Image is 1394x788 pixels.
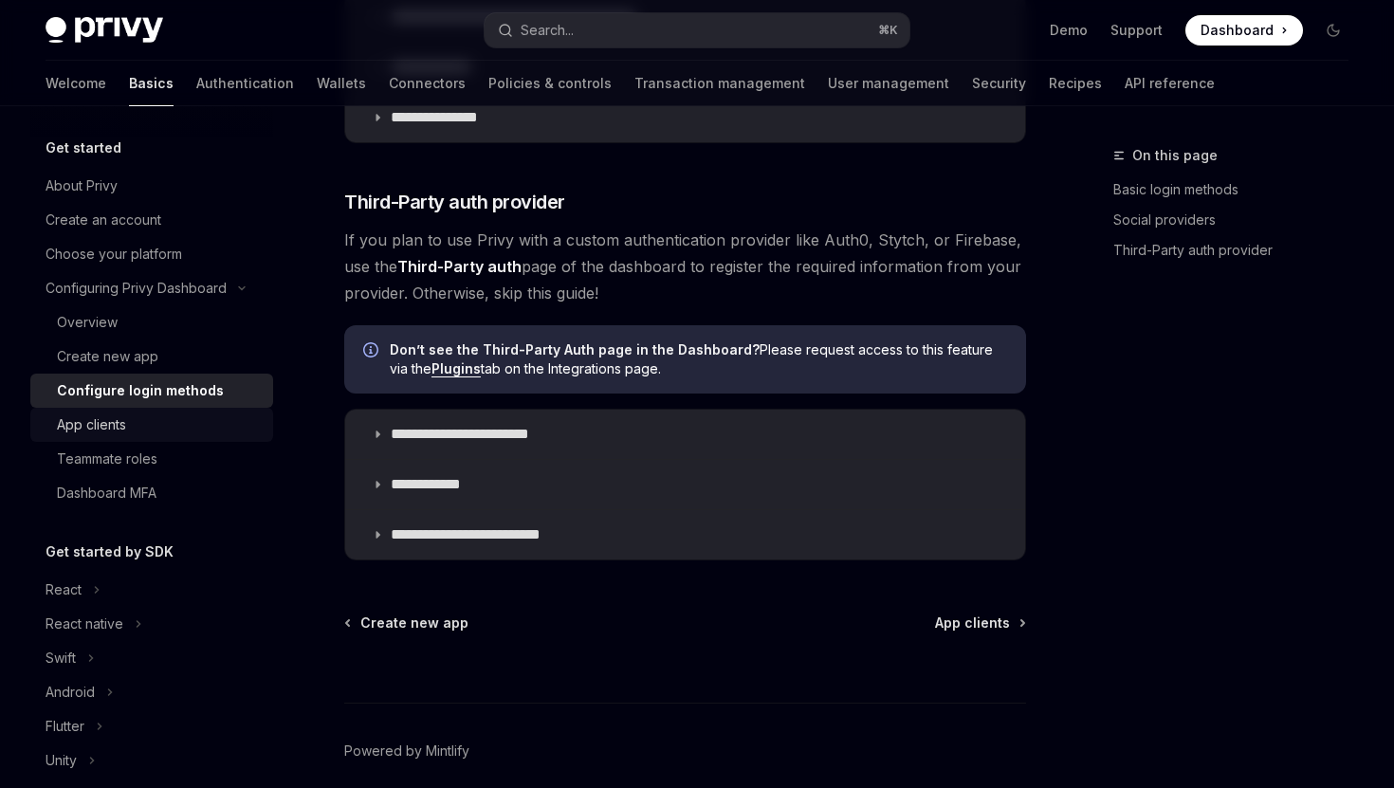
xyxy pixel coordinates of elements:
[878,23,898,38] span: ⌘ K
[30,675,273,709] button: Android
[196,61,294,106] a: Authentication
[634,61,805,106] a: Transaction management
[1110,21,1163,40] a: Support
[1050,21,1088,40] a: Demo
[46,681,95,704] div: Android
[485,13,908,47] button: Search...⌘K
[1113,205,1364,235] a: Social providers
[1185,15,1303,46] a: Dashboard
[1132,144,1218,167] span: On this page
[390,341,760,357] strong: Don’t see the Third-Party Auth page in the Dashboard?
[30,743,273,778] button: Unity
[46,613,123,635] div: React native
[46,277,227,300] div: Configuring Privy Dashboard
[30,607,273,641] button: React native
[1113,174,1364,205] a: Basic login methods
[363,342,382,361] svg: Info
[390,340,1007,378] span: Please request access to this feature via the tab on the Integrations page.
[30,442,273,476] a: Teammate roles
[360,614,468,632] span: Create new app
[46,715,84,738] div: Flutter
[30,339,273,374] a: Create new app
[30,709,273,743] button: Flutter
[1049,61,1102,106] a: Recipes
[30,573,273,607] button: React
[431,360,481,377] a: Plugins
[30,203,273,237] a: Create an account
[46,647,76,669] div: Swift
[129,61,174,106] a: Basics
[344,189,565,215] span: Third-Party auth provider
[46,61,106,106] a: Welcome
[972,61,1026,106] a: Security
[46,209,161,231] div: Create an account
[1125,61,1215,106] a: API reference
[30,476,273,510] a: Dashboard MFA
[57,482,156,504] div: Dashboard MFA
[1201,21,1274,40] span: Dashboard
[57,379,224,402] div: Configure login methods
[57,413,126,436] div: App clients
[57,311,118,334] div: Overview
[344,742,469,761] a: Powered by Mintlify
[46,17,163,44] img: dark logo
[935,614,1024,632] a: App clients
[521,19,574,42] div: Search...
[46,243,182,266] div: Choose your platform
[46,541,174,563] h5: Get started by SDK
[46,137,121,159] h5: Get started
[30,641,273,675] button: Swift
[46,578,82,601] div: React
[30,271,273,305] button: Configuring Privy Dashboard
[57,345,158,368] div: Create new app
[57,448,157,470] div: Teammate roles
[389,61,466,106] a: Connectors
[935,614,1010,632] span: App clients
[488,61,612,106] a: Policies & controls
[828,61,949,106] a: User management
[344,227,1026,306] span: If you plan to use Privy with a custom authentication provider like Auth0, Stytch, or Firebase, u...
[46,174,118,197] div: About Privy
[30,237,273,271] a: Choose your platform
[397,257,522,276] strong: Third-Party auth
[1113,235,1364,266] a: Third-Party auth provider
[30,169,273,203] a: About Privy
[346,614,468,632] a: Create new app
[1318,15,1348,46] button: Toggle dark mode
[30,305,273,339] a: Overview
[46,749,77,772] div: Unity
[30,374,273,408] a: Configure login methods
[30,408,273,442] a: App clients
[317,61,366,106] a: Wallets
